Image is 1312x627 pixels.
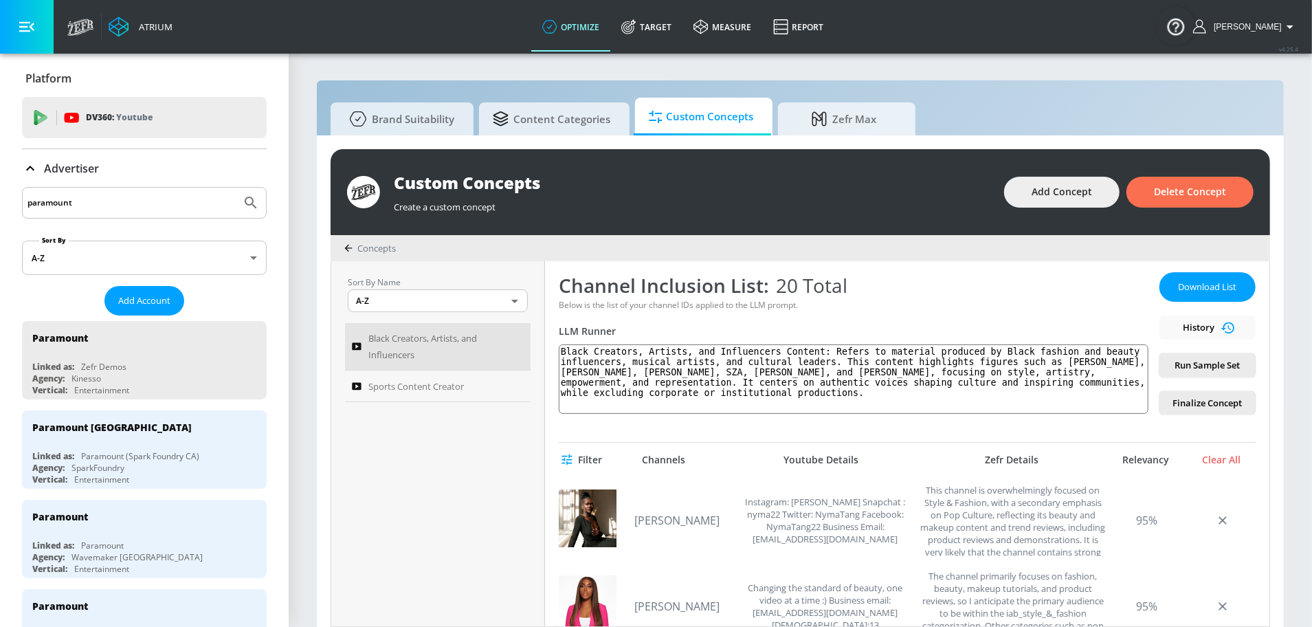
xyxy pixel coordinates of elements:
[1159,353,1256,377] button: Run Sample Set
[32,599,88,613] div: Paramount
[1159,272,1256,302] button: Download List
[39,236,69,245] label: Sort By
[649,100,753,133] span: Custom Concepts
[920,484,1106,556] div: This channel is overwhelmingly focused on Style & Fashion, with a secondary emphasis on Pop Cultu...
[642,454,685,466] div: Channels
[81,361,126,373] div: Zefr Demos
[769,272,847,298] span: 20 Total
[22,410,267,489] div: Paramount [GEOGRAPHIC_DATA]Linked as:Paramount (Spark Foundry CA)Agency:SparkFoundryVertical:Ente...
[32,361,74,373] div: Linked as:
[394,171,990,194] div: Custom Concepts
[1173,279,1242,295] span: Download List
[32,563,67,575] div: Vertical:
[731,454,912,466] div: Youtube Details
[118,293,170,309] span: Add Account
[559,324,1148,338] div: LLM Runner
[133,21,173,33] div: Atrium
[1032,184,1092,201] span: Add Concept
[44,161,99,176] p: Advertiser
[345,323,531,371] a: Black Creators, Artists, and Influencers
[634,599,731,614] a: [PERSON_NAME]
[368,330,505,363] span: Black Creators, Artists, and Influencers
[919,454,1104,466] div: Zefr Details
[357,242,396,254] span: Concepts
[1170,357,1245,373] span: Run Sample Set
[1170,395,1245,411] span: Finalize Concept
[32,474,67,485] div: Vertical:
[345,371,531,402] a: Sports Content Creator
[559,344,1148,414] textarea: Black Creators, Artists, and Influencers Content: Refers to material produced by Black fashion an...
[22,97,267,138] div: DV360: Youtube
[1004,177,1120,208] button: Add Concept
[22,59,267,98] div: Platform
[559,489,616,547] img: UCroDJPcFCf6DBmHns6Xeb8g
[1187,454,1256,466] div: Clear All
[71,462,124,474] div: SparkFoundry
[22,149,267,188] div: Advertiser
[493,102,610,135] span: Content Categories
[610,2,682,52] a: Target
[1208,22,1282,32] span: [PERSON_NAME]
[32,450,74,462] div: Linked as:
[348,275,528,289] p: Sort By Name
[32,384,67,396] div: Vertical:
[344,102,454,135] span: Brand Suitability
[344,242,396,254] div: Concepts
[22,500,267,578] div: ParamountLinked as:ParamountAgency:Wavemaker [GEOGRAPHIC_DATA]Vertical:Entertainment
[74,563,129,575] div: Entertainment
[737,484,913,556] div: Instagram: Nyma Tang Snapchat : nyma22 Twitter: NymaTang Facebook: NymaTang22 Business Email: bus...
[71,551,203,563] div: Wavemaker [GEOGRAPHIC_DATA]
[32,510,88,523] div: Paramount
[22,321,267,399] div: ParamountLinked as:Zefr DemosAgency:KinessoVertical:Entertainment
[682,2,762,52] a: measure
[1279,45,1298,53] span: v 4.25.4
[32,373,65,384] div: Agency:
[1159,391,1256,415] button: Finalize Concept
[792,102,896,135] span: Zefr Max
[1154,184,1226,201] span: Delete Concept
[559,272,1148,298] div: Channel Inclusion List:
[81,540,124,551] div: Paramount
[22,241,267,275] div: A-Z
[32,462,65,474] div: Agency:
[368,378,464,395] span: Sports Content Creator
[32,331,88,344] div: Paramount
[1111,454,1180,466] div: Relevancy
[1193,19,1298,35] button: [PERSON_NAME]
[1126,177,1254,208] button: Delete Concept
[531,2,610,52] a: optimize
[25,71,71,86] p: Platform
[1157,7,1195,45] button: Open Resource Center
[634,513,731,528] a: [PERSON_NAME]
[27,194,236,212] input: Search by name
[394,194,990,213] div: Create a custom concept
[81,450,199,462] div: Paramount (Spark Foundry CA)
[348,289,528,312] div: A-Z
[104,286,184,316] button: Add Account
[74,384,129,396] div: Entertainment
[564,452,602,469] span: Filter
[116,110,153,124] p: Youtube
[1113,484,1181,556] div: 95%
[109,16,173,37] a: Atrium
[559,299,1148,311] div: Below is the list of your channel IDs applied to the LLM prompt.
[32,551,65,563] div: Agency:
[32,421,192,434] div: Paramount [GEOGRAPHIC_DATA]
[74,474,129,485] div: Entertainment
[236,188,266,218] button: Submit Search
[71,373,101,384] div: Kinesso
[762,2,834,52] a: Report
[32,540,74,551] div: Linked as:
[559,448,608,473] button: Filter
[86,110,153,125] p: DV360:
